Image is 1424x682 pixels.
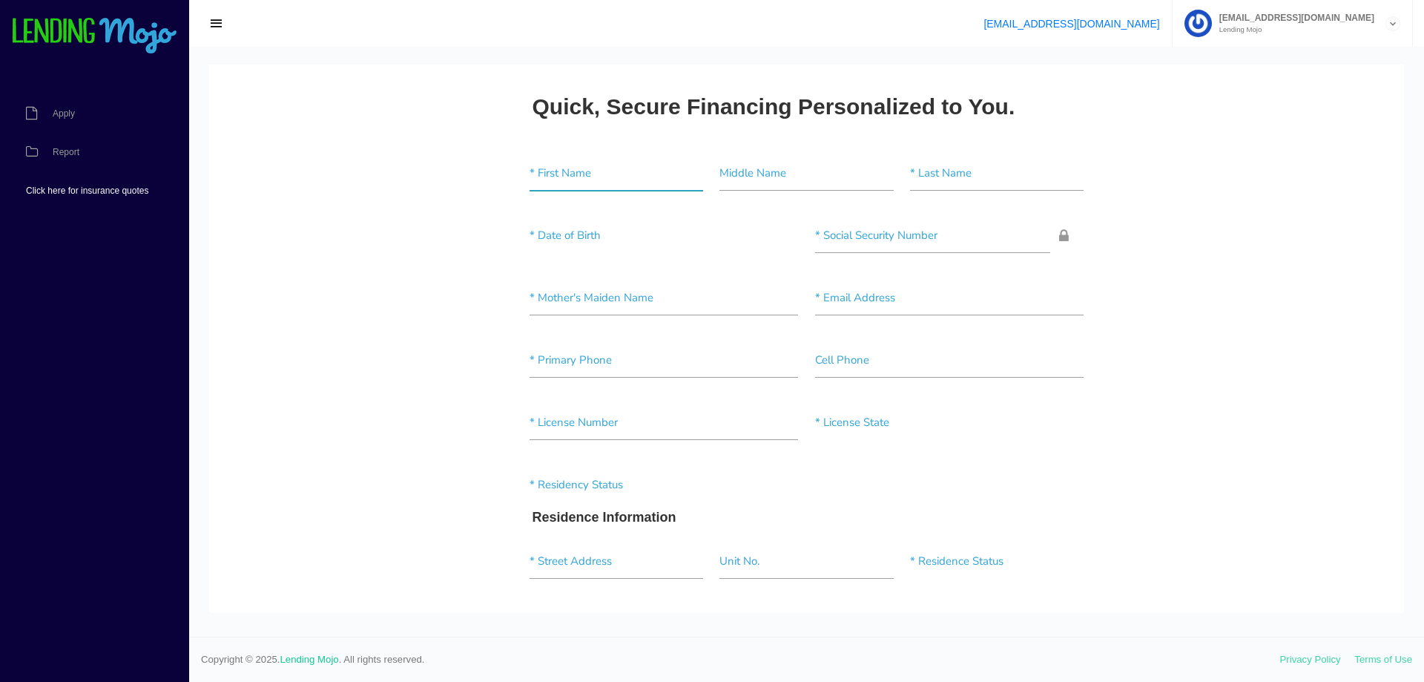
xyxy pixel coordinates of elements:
[1212,13,1374,22] span: [EMAIL_ADDRESS][DOMAIN_NAME]
[1280,654,1341,665] a: Privacy Policy
[26,186,148,195] span: Click here for insurance quotes
[323,445,872,462] h3: Residence Information
[53,109,75,118] span: Apply
[11,18,178,55] img: logo-small.png
[280,654,339,665] a: Lending Mojo
[983,18,1159,30] a: [EMAIL_ADDRESS][DOMAIN_NAME]
[1184,10,1212,37] img: Profile image
[1212,26,1374,33] small: Lending Mojo
[1354,654,1412,665] a: Terms of Use
[323,30,806,54] h2: Quick, Secure Financing Personalized to You.
[53,148,79,157] span: Report
[201,652,1280,667] span: Copyright © 2025. . All rights reserved.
